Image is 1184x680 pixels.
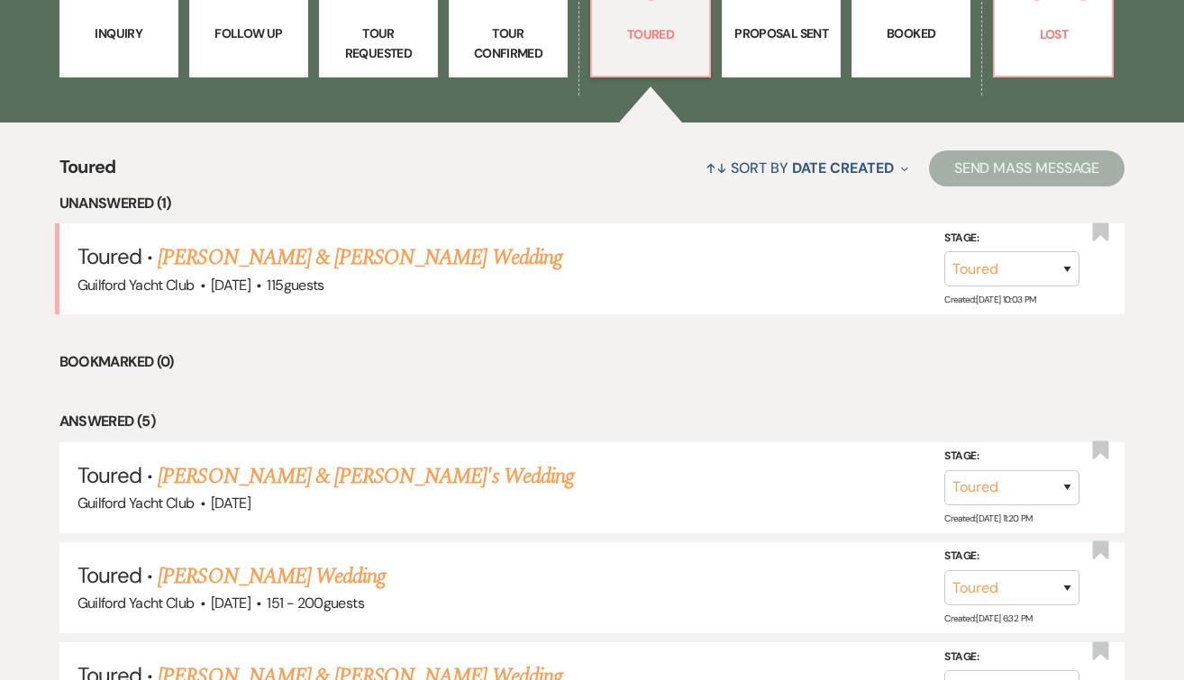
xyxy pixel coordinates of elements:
button: Sort By Date Created [698,144,915,192]
span: 151 - 200 guests [267,594,363,612]
span: Toured [77,561,141,589]
p: Booked [863,23,959,43]
p: Inquiry [71,23,167,43]
span: Toured [59,153,116,192]
li: Unanswered (1) [59,192,1125,215]
span: 115 guests [267,276,323,295]
span: [DATE] [211,594,250,612]
label: Stage: [944,229,1079,249]
li: Bookmarked (0) [59,350,1125,374]
p: Lost [1006,24,1101,44]
span: ↑↓ [706,159,727,177]
p: Tour Confirmed [460,23,556,64]
label: Stage: [944,547,1079,567]
p: Follow Up [201,23,296,43]
span: Guilford Yacht Club [77,594,195,612]
span: Created: [DATE] 11:20 PM [944,512,1032,524]
a: [PERSON_NAME] & [PERSON_NAME] Wedding [158,241,561,274]
a: [PERSON_NAME] Wedding [158,560,386,593]
span: [DATE] [211,276,250,295]
span: Toured [77,461,141,489]
label: Stage: [944,447,1079,467]
p: Tour Requested [331,23,426,64]
span: [DATE] [211,494,250,512]
span: Created: [DATE] 10:03 PM [944,294,1035,305]
label: Stage: [944,648,1079,667]
span: Guilford Yacht Club [77,276,195,295]
span: Toured [77,242,141,270]
span: Date Created [792,159,894,177]
span: Guilford Yacht Club [77,494,195,512]
li: Answered (5) [59,410,1125,433]
p: Toured [603,24,698,44]
a: [PERSON_NAME] & [PERSON_NAME]'s Wedding [158,460,574,493]
button: Send Mass Message [929,150,1125,186]
p: Proposal Sent [733,23,829,43]
span: Created: [DATE] 6:32 PM [944,612,1032,624]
